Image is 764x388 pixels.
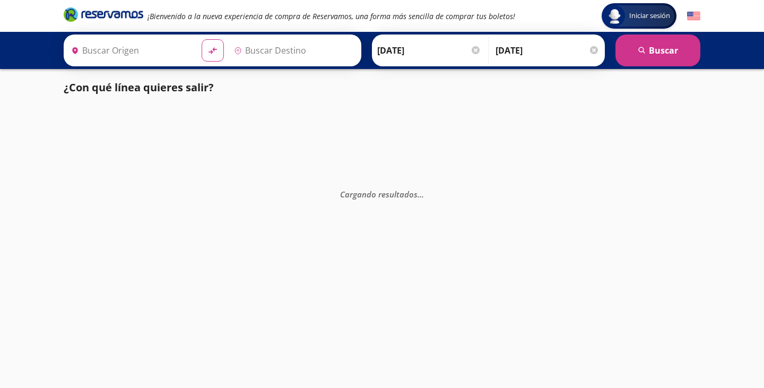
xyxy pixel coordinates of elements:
[230,37,356,64] input: Buscar Destino
[67,37,193,64] input: Buscar Origen
[422,188,424,199] span: .
[64,6,143,22] i: Brand Logo
[64,6,143,25] a: Brand Logo
[418,188,420,199] span: .
[377,37,481,64] input: Elegir Fecha
[147,11,515,21] em: ¡Bienvenido a la nueva experiencia de compra de Reservamos, una forma más sencilla de comprar tus...
[687,10,700,23] button: English
[64,80,214,96] p: ¿Con qué línea quieres salir?
[340,188,424,199] em: Cargando resultados
[420,188,422,199] span: .
[625,11,674,21] span: Iniciar sesión
[615,35,700,66] button: Buscar
[496,37,600,64] input: Opcional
